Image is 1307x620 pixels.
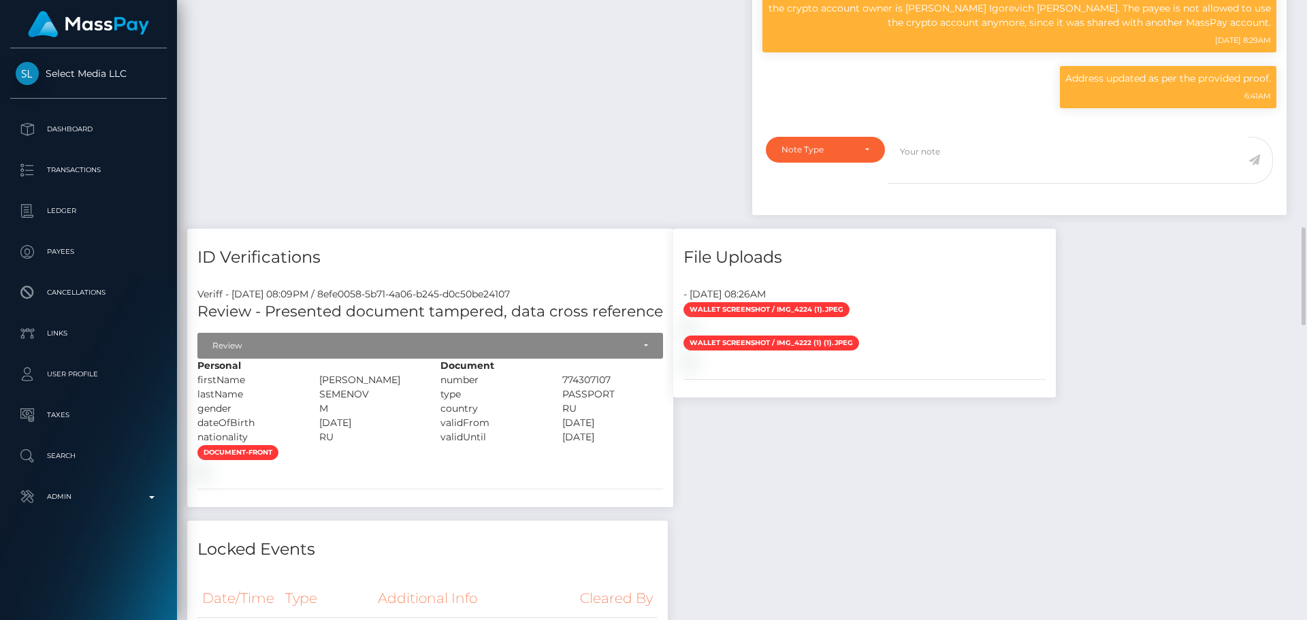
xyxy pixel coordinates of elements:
[16,446,161,466] p: Search
[10,67,167,80] span: Select Media LLC
[673,287,1056,301] div: - [DATE] 08:26AM
[16,487,161,507] p: Admin
[430,416,552,430] div: validFrom
[197,445,278,460] span: document-front
[552,387,674,402] div: PASSPORT
[430,402,552,416] div: country
[10,276,167,310] a: Cancellations
[187,387,309,402] div: lastName
[1215,35,1271,45] small: [DATE] 8:29AM
[197,580,280,617] th: Date/Time
[197,538,658,561] h4: Locked Events
[197,466,208,477] img: 250cad03-3a26-490b-ad51-d46f67565bad
[16,242,161,262] p: Payees
[373,580,575,617] th: Additional Info
[766,137,885,163] button: Note Type
[187,402,309,416] div: gender
[430,373,552,387] div: number
[10,153,167,187] a: Transactions
[440,359,494,372] strong: Document
[16,119,161,140] p: Dashboard
[10,357,167,391] a: User Profile
[309,387,431,402] div: SEMENOV
[187,430,309,444] div: nationality
[10,398,167,432] a: Taxes
[28,11,149,37] img: MassPay Logo
[309,430,431,444] div: RU
[309,416,431,430] div: [DATE]
[16,160,161,180] p: Transactions
[212,340,633,351] div: Review
[683,323,694,334] img: de47e52b-4eb4-4ebe-bbe0-fb3faba394b4
[197,359,241,372] strong: Personal
[16,201,161,221] p: Ledger
[16,282,161,303] p: Cancellations
[16,364,161,385] p: User Profile
[10,235,167,269] a: Payees
[187,373,309,387] div: firstName
[16,405,161,425] p: Taxes
[430,387,552,402] div: type
[575,580,658,617] th: Cleared By
[10,480,167,514] a: Admin
[309,402,431,416] div: M
[10,439,167,473] a: Search
[683,357,694,368] img: a1507ee1-4789-4083-9726-a93fd5882238
[16,323,161,344] p: Links
[430,430,552,444] div: validUntil
[187,416,309,430] div: dateOfBirth
[10,112,167,146] a: Dashboard
[197,246,663,270] h4: ID Verifications
[552,373,674,387] div: 774307107
[187,287,673,301] div: Veriff - [DATE] 08:09PM / 8efe0058-5b71-4a06-b245-d0c50be24107
[683,336,859,350] span: Wallet Screenshot / IMG_4222 (1) (1).jpeg
[10,316,167,350] a: Links
[309,373,431,387] div: [PERSON_NAME]
[197,301,663,323] h5: Review - Presented document tampered, data cross reference
[10,194,167,228] a: Ledger
[1244,91,1271,101] small: 6:41AM
[552,402,674,416] div: RU
[280,580,373,617] th: Type
[683,246,1046,270] h4: File Uploads
[552,416,674,430] div: [DATE]
[781,144,854,155] div: Note Type
[16,62,39,85] img: Select Media LLC
[683,302,850,317] span: Wallet Screenshot / IMG_4224 (1).jpeg
[197,333,663,359] button: Review
[1065,71,1271,86] p: Address updated as per the provided proof.
[552,430,674,444] div: [DATE]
